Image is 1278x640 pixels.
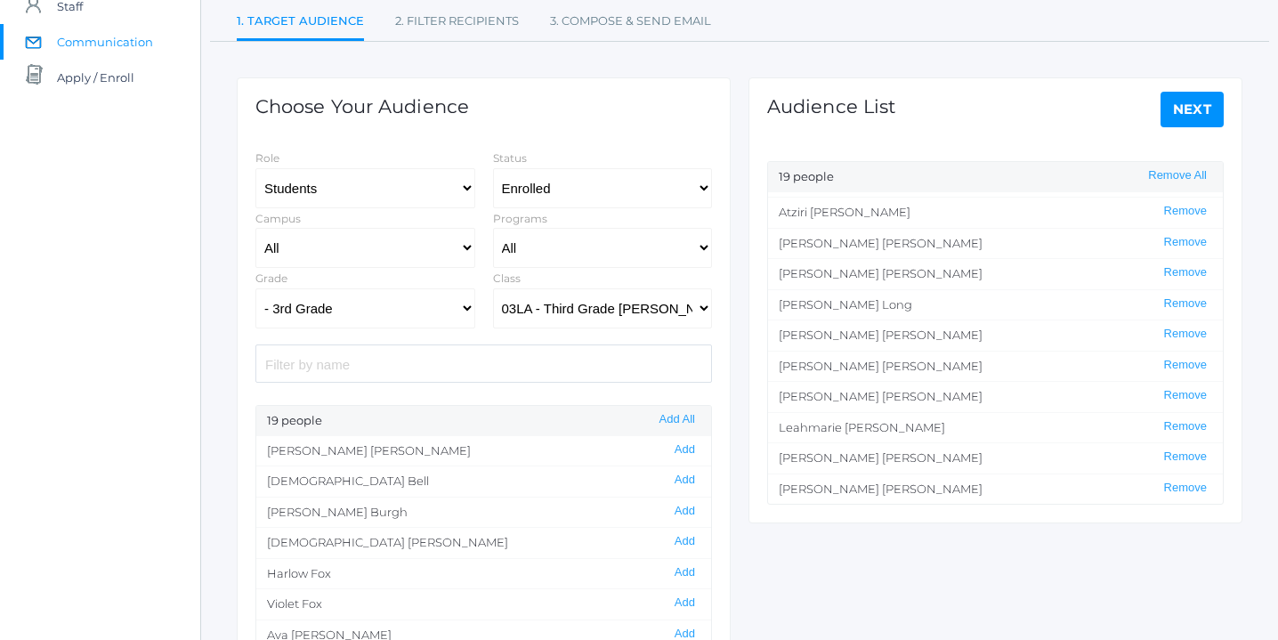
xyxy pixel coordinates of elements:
button: Remove [1159,450,1212,465]
li: [PERSON_NAME] [PERSON_NAME] [768,320,1223,351]
div: 19 people [768,162,1223,192]
button: Add All [654,412,700,427]
li: Atziri [PERSON_NAME] [768,197,1223,228]
li: Violet Fox [256,588,711,620]
span: Communication [57,24,153,60]
li: [PERSON_NAME] [PERSON_NAME] [768,381,1223,412]
li: [PERSON_NAME] [PERSON_NAME] [768,474,1223,505]
li: [DEMOGRAPHIC_DATA] Bell [256,466,711,497]
button: Remove [1159,388,1212,403]
li: [DEMOGRAPHIC_DATA] [PERSON_NAME] [256,527,711,558]
li: [PERSON_NAME] [PERSON_NAME] [768,258,1223,289]
li: [PERSON_NAME] [PERSON_NAME] [768,442,1223,474]
li: Harlow Fox [256,558,711,589]
button: Add [669,534,700,549]
button: Remove [1159,265,1212,280]
label: Programs [493,212,547,225]
button: Add [669,565,700,580]
li: [PERSON_NAME] [PERSON_NAME] [256,436,711,466]
button: Remove [1159,358,1212,373]
button: Add [669,473,700,488]
label: Campus [255,212,301,225]
a: 2. Filter Recipients [395,4,519,39]
button: Add [669,442,700,458]
h1: Audience List [767,96,896,117]
a: Next [1161,92,1225,127]
li: [PERSON_NAME] [PERSON_NAME] [768,228,1223,259]
li: [PERSON_NAME] Long [768,289,1223,320]
li: Leahmarie [PERSON_NAME] [768,412,1223,443]
h1: Choose Your Audience [255,96,469,117]
button: Remove [1159,327,1212,342]
button: Remove [1159,235,1212,250]
li: [PERSON_NAME] [PERSON_NAME] [768,351,1223,382]
button: Remove [1159,296,1212,312]
button: Remove [1159,204,1212,219]
button: Add [669,504,700,519]
button: Add [669,595,700,611]
li: [PERSON_NAME] Burgh [256,497,711,528]
button: Remove [1159,419,1212,434]
input: Filter by name [255,344,712,383]
label: Role [255,151,279,165]
span: Apply / Enroll [57,60,134,95]
label: Status [493,151,527,165]
button: Remove [1159,481,1212,496]
label: Grade [255,271,287,285]
a: 1. Target Audience [237,4,364,42]
button: Remove All [1143,168,1212,183]
label: Class [493,271,521,285]
div: 19 people [256,406,711,436]
a: 3. Compose & Send Email [550,4,711,39]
